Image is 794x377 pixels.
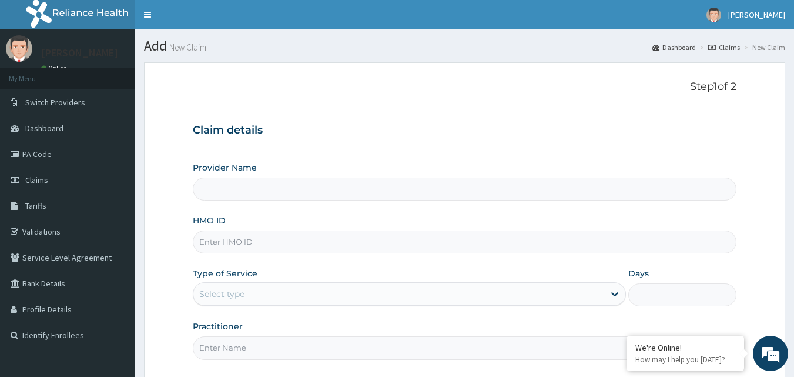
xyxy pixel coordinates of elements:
div: Select type [199,288,244,300]
span: Tariffs [25,201,46,211]
a: Online [41,64,69,72]
p: Step 1 of 2 [193,81,737,94]
label: Provider Name [193,162,257,174]
h1: Add [144,38,785,54]
input: Enter HMO ID [193,231,737,253]
span: [PERSON_NAME] [728,9,785,20]
p: How may I help you today? [635,355,735,365]
a: Claims [708,42,740,52]
h3: Claim details [193,124,737,137]
div: We're Online! [635,342,735,353]
small: New Claim [167,43,206,52]
label: Type of Service [193,268,257,279]
input: Enter Name [193,336,737,359]
span: Switch Providers [25,97,85,108]
span: Claims [25,175,48,185]
img: User Image [706,8,721,22]
label: Days [628,268,649,279]
label: Practitioner [193,321,243,332]
p: [PERSON_NAME] [41,48,118,58]
a: Dashboard [652,42,696,52]
img: User Image [6,35,32,62]
label: HMO ID [193,215,226,226]
span: Dashboard [25,123,63,134]
li: New Claim [741,42,785,52]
